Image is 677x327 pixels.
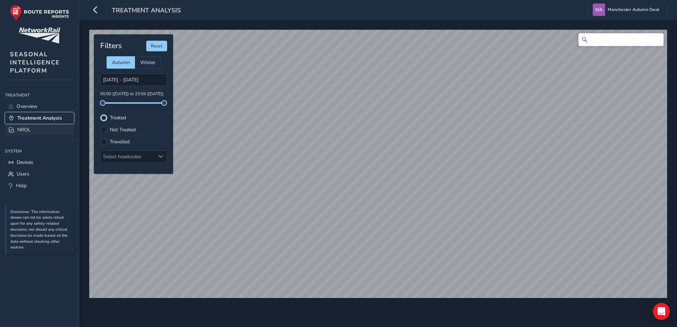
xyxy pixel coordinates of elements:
[110,139,130,144] label: Travelled
[135,56,161,69] div: Winter
[89,30,667,298] canvas: Map
[5,124,74,136] a: NROL
[112,59,130,66] span: Autumn
[110,115,126,120] label: Treated
[5,101,74,112] a: Overview
[579,33,664,46] input: Search
[5,146,74,156] div: System
[10,5,69,21] img: rr logo
[17,115,62,121] span: Treatment Analysis
[100,91,167,97] p: 00:00 ([DATE]) to 23:59 ([DATE])
[5,156,74,168] a: Devices
[107,56,135,69] div: Autumn
[19,28,60,44] img: customer logo
[593,4,605,16] img: diamond-layout
[140,59,155,66] span: Winter
[608,4,659,16] span: Manchester Autumn Desk
[101,151,155,162] div: Select headcodes
[5,168,74,180] a: Users
[5,90,74,101] div: Treatment
[110,127,136,132] label: Not Treated
[17,159,33,166] span: Devices
[146,41,167,51] button: Reset
[10,50,60,75] span: SEASONAL INTELLIGENCE PLATFORM
[17,171,29,177] span: Users
[112,6,181,16] span: Treatment Analysis
[10,209,70,251] p: Disclaimer: The information shown can not be solely relied upon for any safety-related decisions,...
[17,103,38,110] span: Overview
[653,303,670,320] div: Open Intercom Messenger
[5,180,74,191] a: Help
[5,112,74,124] a: Treatment Analysis
[17,126,31,133] span: NROL
[593,4,662,16] button: Manchester Autumn Desk
[16,182,27,189] span: Help
[100,41,122,50] h4: Filters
